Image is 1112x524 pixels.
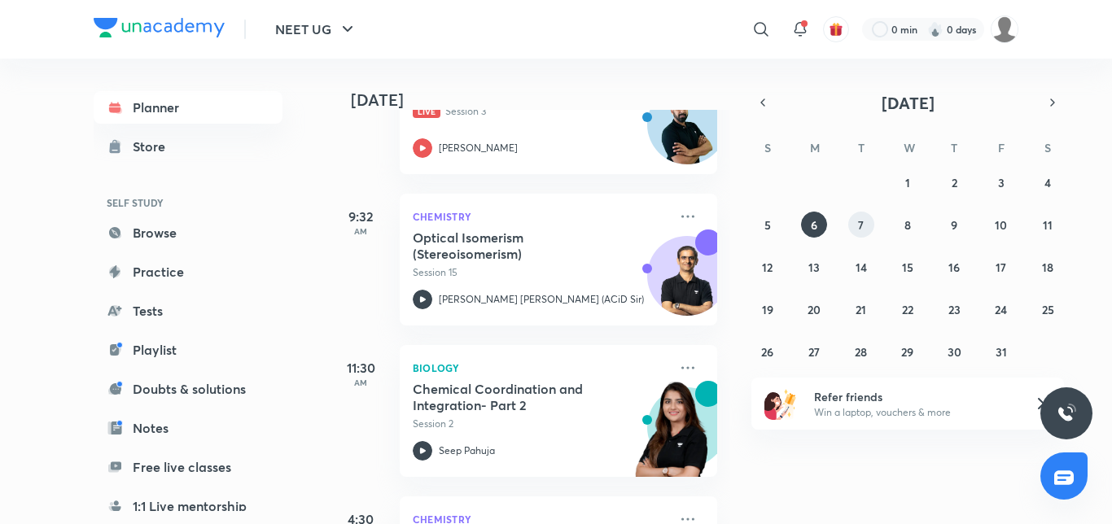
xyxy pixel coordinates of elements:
abbr: October 25, 2025 [1042,302,1054,317]
a: Store [94,130,282,163]
img: ttu [1057,404,1076,423]
img: streak [927,21,943,37]
img: referral [764,387,797,420]
button: October 6, 2025 [801,212,827,238]
button: October 21, 2025 [848,296,874,322]
abbr: October 1, 2025 [905,175,910,190]
abbr: October 12, 2025 [762,260,773,275]
a: 1:1 Live mentorship [94,490,282,522]
button: October 26, 2025 [755,338,781,365]
p: AM [328,226,393,236]
button: October 2, 2025 [941,169,967,195]
abbr: October 7, 2025 [858,217,864,233]
p: Biology [413,358,668,378]
p: AM [328,378,393,387]
a: Browse [94,216,282,249]
button: October 31, 2025 [988,338,1014,365]
button: October 4, 2025 [1035,169,1061,195]
abbr: October 26, 2025 [761,344,773,360]
button: October 8, 2025 [895,212,921,238]
abbr: October 14, 2025 [856,260,867,275]
button: NEET UG [265,13,367,46]
abbr: October 2, 2025 [952,175,957,190]
a: Planner [94,91,282,124]
abbr: Sunday [764,140,771,155]
abbr: October 22, 2025 [902,302,913,317]
button: October 7, 2025 [848,212,874,238]
abbr: October 11, 2025 [1043,217,1053,233]
abbr: Thursday [951,140,957,155]
abbr: October 8, 2025 [904,217,911,233]
abbr: October 19, 2025 [762,302,773,317]
abbr: October 28, 2025 [855,344,867,360]
h5: 11:30 [328,358,393,378]
h4: [DATE] [351,90,733,110]
button: October 19, 2025 [755,296,781,322]
a: Notes [94,412,282,444]
h6: Refer friends [814,388,1014,405]
img: Avatar [648,245,726,323]
button: October 30, 2025 [941,338,967,365]
button: October 22, 2025 [895,296,921,322]
button: October 20, 2025 [801,296,827,322]
abbr: October 15, 2025 [902,260,913,275]
p: Chemistry [413,207,668,226]
abbr: October 31, 2025 [996,344,1007,360]
abbr: October 5, 2025 [764,217,771,233]
abbr: October 27, 2025 [808,344,820,360]
h5: 9:32 [328,207,393,226]
a: Practice [94,255,282,288]
button: October 15, 2025 [895,254,921,280]
h6: SELF STUDY [94,189,282,216]
p: Win a laptop, vouchers & more [814,405,1014,420]
button: October 11, 2025 [1035,212,1061,238]
button: [DATE] [774,91,1041,114]
abbr: October 13, 2025 [808,260,820,275]
p: Session 15 [413,265,668,280]
button: October 5, 2025 [755,212,781,238]
button: October 10, 2025 [988,212,1014,238]
a: Doubts & solutions [94,373,282,405]
button: October 16, 2025 [941,254,967,280]
abbr: Tuesday [858,140,865,155]
h5: Chemical Coordination and Integration- Part 2 [413,381,615,413]
abbr: October 4, 2025 [1044,175,1051,190]
abbr: October 29, 2025 [901,344,913,360]
button: October 28, 2025 [848,338,874,365]
button: October 29, 2025 [895,338,921,365]
a: Playlist [94,334,282,366]
button: October 9, 2025 [941,212,967,238]
button: October 17, 2025 [988,254,1014,280]
button: October 24, 2025 [988,296,1014,322]
h5: Optical Isomerism (Stereoisomerism) [413,229,615,262]
p: Seep Pahuja [439,443,495,458]
abbr: October 23, 2025 [948,302,961,317]
abbr: Friday [998,140,1005,155]
button: avatar [823,16,849,42]
abbr: October 10, 2025 [995,217,1007,233]
p: [PERSON_NAME] [439,141,518,155]
abbr: October 17, 2025 [996,260,1006,275]
abbr: October 21, 2025 [856,302,866,317]
abbr: October 6, 2025 [811,217,817,233]
span: [DATE] [882,92,935,114]
p: [PERSON_NAME] [PERSON_NAME] (ACiD Sir) [439,292,644,307]
img: Barsha Singh [991,15,1018,43]
button: October 3, 2025 [988,169,1014,195]
abbr: October 16, 2025 [948,260,960,275]
img: Avatar [648,94,726,172]
abbr: Saturday [1044,140,1051,155]
button: October 27, 2025 [801,338,827,365]
button: October 18, 2025 [1035,254,1061,280]
p: Session 3 [413,104,668,119]
abbr: October 9, 2025 [951,217,957,233]
p: Session 2 [413,417,668,431]
a: Tests [94,295,282,327]
abbr: Wednesday [904,140,915,155]
button: October 13, 2025 [801,254,827,280]
div: Store [133,137,175,156]
img: unacademy [628,381,717,493]
button: October 23, 2025 [941,296,967,322]
abbr: Monday [810,140,820,155]
abbr: October 3, 2025 [998,175,1005,190]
